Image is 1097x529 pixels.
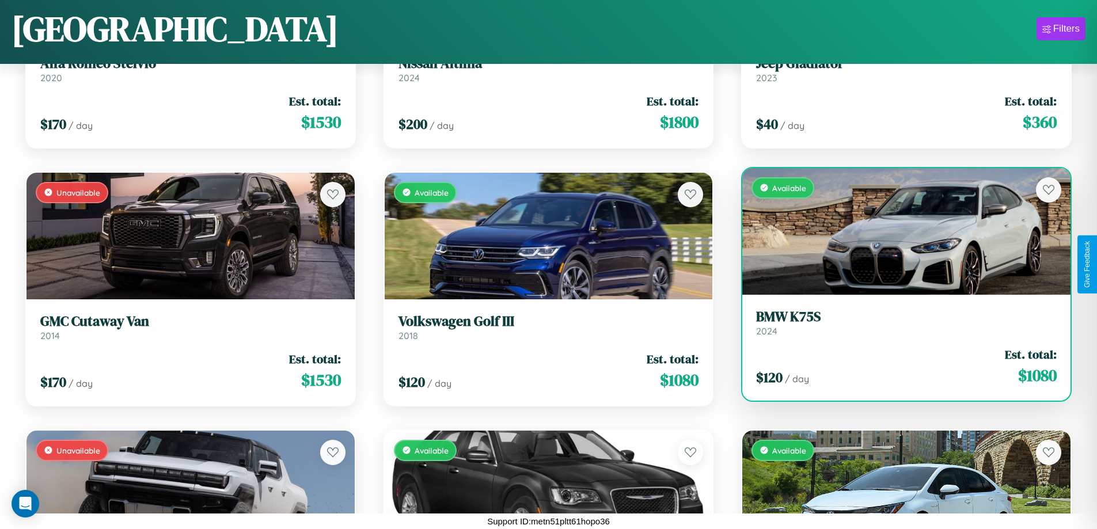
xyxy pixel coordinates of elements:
[398,72,420,83] span: 2024
[756,72,777,83] span: 2023
[1005,346,1057,363] span: Est. total:
[56,446,100,455] span: Unavailable
[398,55,699,72] h3: Nissan Altima
[647,93,699,109] span: Est. total:
[56,188,100,197] span: Unavailable
[756,115,778,134] span: $ 40
[40,372,66,391] span: $ 170
[487,513,610,529] p: Support ID: metn51pltt61hopo36
[780,120,804,131] span: / day
[756,55,1057,83] a: Jeep Gladiator2023
[756,55,1057,72] h3: Jeep Gladiator
[1023,111,1057,134] span: $ 360
[415,188,449,197] span: Available
[427,378,451,389] span: / day
[398,55,699,83] a: Nissan Altima2024
[398,330,418,341] span: 2018
[69,120,93,131] span: / day
[785,373,809,385] span: / day
[40,115,66,134] span: $ 170
[756,368,783,387] span: $ 120
[756,309,1057,325] h3: BMW K75S
[12,5,339,52] h1: [GEOGRAPHIC_DATA]
[1005,93,1057,109] span: Est. total:
[69,378,93,389] span: / day
[772,183,806,193] span: Available
[1018,364,1057,387] span: $ 1080
[647,351,699,367] span: Est. total:
[660,111,699,134] span: $ 1800
[660,368,699,391] span: $ 1080
[756,325,777,337] span: 2024
[430,120,454,131] span: / day
[289,93,341,109] span: Est. total:
[1037,17,1085,40] button: Filters
[398,313,699,330] h3: Volkswagen Golf III
[289,351,341,367] span: Est. total:
[756,309,1057,337] a: BMW K75S2024
[1083,241,1091,288] div: Give Feedback
[398,372,425,391] span: $ 120
[40,313,341,330] h3: GMC Cutaway Van
[415,446,449,455] span: Available
[40,330,60,341] span: 2014
[40,55,341,83] a: Alfa Romeo Stelvio2020
[40,72,62,83] span: 2020
[12,490,39,517] div: Open Intercom Messenger
[1053,23,1080,35] div: Filters
[772,446,806,455] span: Available
[398,313,699,341] a: Volkswagen Golf III2018
[40,313,341,341] a: GMC Cutaway Van2014
[301,368,341,391] span: $ 1530
[398,115,427,134] span: $ 200
[301,111,341,134] span: $ 1530
[40,55,341,72] h3: Alfa Romeo Stelvio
